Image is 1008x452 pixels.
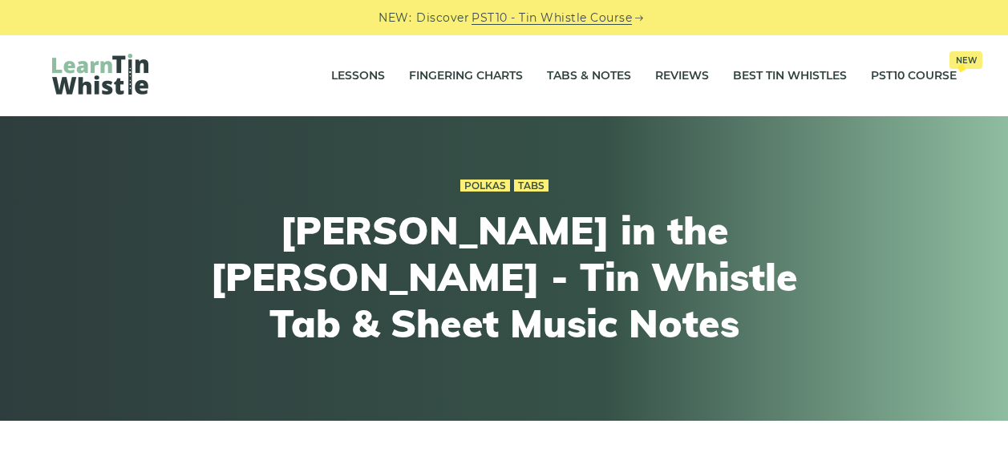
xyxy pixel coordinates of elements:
[209,208,800,346] h1: [PERSON_NAME] in the [PERSON_NAME] - Tin Whistle Tab & Sheet Music Notes
[655,56,709,96] a: Reviews
[409,56,523,96] a: Fingering Charts
[949,51,982,69] span: New
[547,56,631,96] a: Tabs & Notes
[871,56,957,96] a: PST10 CourseNew
[460,180,510,192] a: Polkas
[733,56,847,96] a: Best Tin Whistles
[52,54,148,95] img: LearnTinWhistle.com
[331,56,385,96] a: Lessons
[514,180,549,192] a: Tabs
